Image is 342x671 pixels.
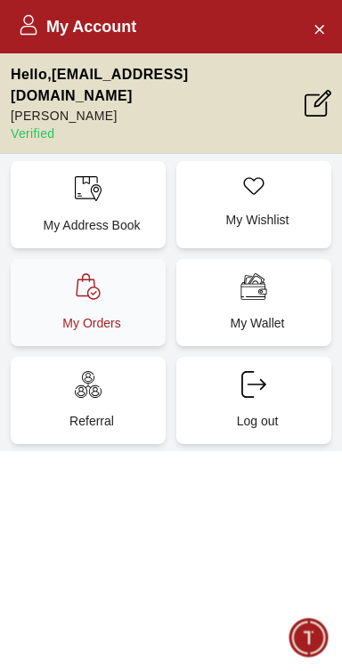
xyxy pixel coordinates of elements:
[191,412,324,430] p: Log out
[305,14,333,43] button: Close Account
[25,216,159,234] p: My Address Book
[11,107,305,125] p: [PERSON_NAME]
[25,314,159,332] p: My Orders
[18,14,136,39] h2: My Account
[191,314,324,332] p: My Wallet
[25,412,159,430] p: Referral
[191,211,324,229] p: My Wishlist
[289,618,329,658] div: Chat Widget
[11,125,305,142] p: Verified
[11,64,305,107] p: Hello , [EMAIL_ADDRESS][DOMAIN_NAME]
